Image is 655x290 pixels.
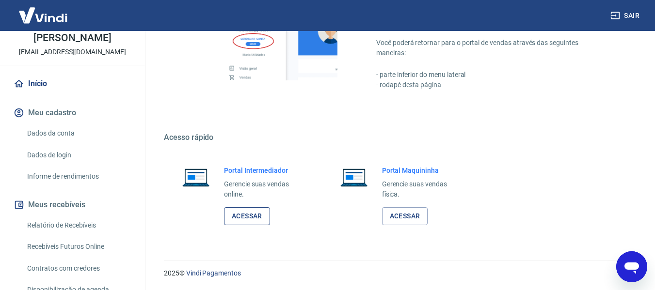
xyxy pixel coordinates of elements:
[376,70,608,80] p: - parte inferior do menu lateral
[23,237,133,257] a: Recebíveis Futuros Online
[23,215,133,235] a: Relatório de Recebíveis
[376,38,608,58] p: Você poderá retornar para o portal de vendas através das seguintes maneiras:
[23,167,133,186] a: Informe de rendimentos
[23,123,133,143] a: Dados da conta
[23,145,133,165] a: Dados de login
[164,268,632,278] p: 2025 ©
[176,166,216,189] img: Imagem de um notebook aberto
[12,73,133,94] a: Início
[12,0,75,30] img: Vindi
[19,47,126,57] p: [EMAIL_ADDRESS][DOMAIN_NAME]
[33,33,111,43] p: [PERSON_NAME]
[12,102,133,123] button: Meu cadastro
[608,7,643,25] button: Sair
[224,166,304,175] h6: Portal Intermediador
[376,80,608,90] p: - rodapé desta página
[382,207,428,225] a: Acessar
[164,133,632,142] h5: Acesso rápido
[616,251,647,282] iframe: Botão para abrir a janela de mensagens
[186,269,241,277] a: Vindi Pagamentos
[23,259,133,278] a: Contratos com credores
[382,179,463,199] p: Gerencie suas vendas física.
[12,194,133,215] button: Meus recebíveis
[334,166,374,189] img: Imagem de um notebook aberto
[382,166,463,175] h6: Portal Maquininha
[224,207,270,225] a: Acessar
[224,179,304,199] p: Gerencie suas vendas online.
